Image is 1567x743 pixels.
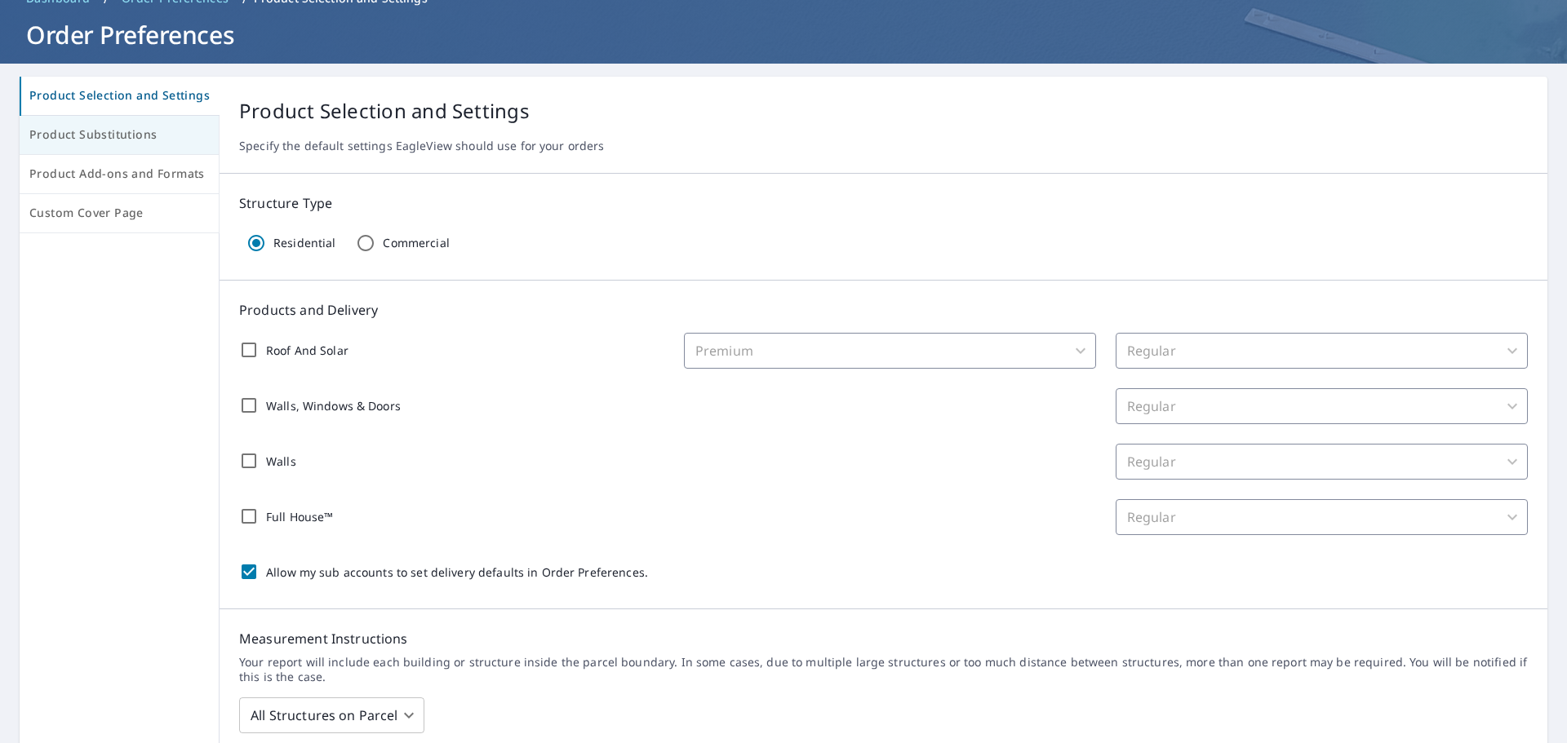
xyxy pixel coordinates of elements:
p: Walls, Windows & Doors [266,397,401,414]
p: Structure Type [239,193,1528,213]
span: Product Substitutions [29,125,209,145]
p: Measurement Instructions [239,629,1528,648]
span: Product Add-ons and Formats [29,164,209,184]
p: Product Selection and Settings [239,96,1528,126]
div: Regular [1116,333,1528,369]
p: Full House™ [266,508,333,525]
div: Premium [684,333,1096,369]
p: Your report will include each building or structure inside the parcel boundary. In some cases, du... [239,655,1528,684]
span: Custom Cover Page [29,203,209,223]
div: tab-list [20,77,220,233]
span: Product Selection and Settings [29,86,210,106]
h1: Order Preferences [20,18,1547,51]
p: Specify the default settings EagleView should use for your orders [239,139,1528,153]
p: Products and Delivery [239,300,1528,320]
p: Allow my sub accounts to set delivery defaults in Order Preferences. [266,564,648,581]
p: Residential [273,236,335,250]
p: Walls [266,453,296,470]
div: Regular [1116,444,1528,480]
div: Regular [1116,499,1528,535]
p: Commercial [383,236,449,250]
div: Regular [1116,388,1528,424]
p: Roof And Solar [266,342,348,359]
div: All Structures on Parcel [239,692,424,738]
